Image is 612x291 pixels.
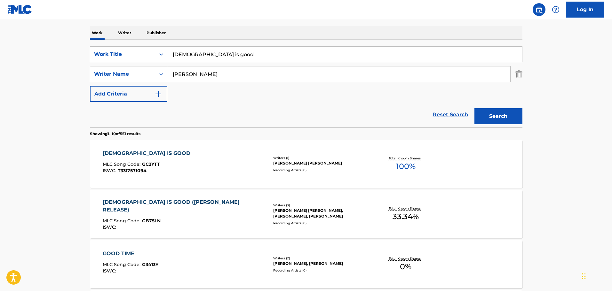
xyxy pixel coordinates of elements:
[103,224,118,230] span: ISWC :
[400,261,411,272] span: 0 %
[155,90,162,98] img: 9d2ae6d4665cec9f34b9.svg
[90,26,105,40] p: Work
[396,161,416,172] span: 100 %
[145,26,168,40] p: Publisher
[430,108,471,122] a: Reset Search
[103,250,158,257] div: GOOD TIME
[103,149,194,157] div: [DEMOGRAPHIC_DATA] IS GOOD
[90,190,522,238] a: [DEMOGRAPHIC_DATA] IS GOOD ([PERSON_NAME] RELEASE)MLC Song Code:GB75LNISWC:Writers (3)[PERSON_NAM...
[116,26,133,40] p: Writer
[515,66,522,82] img: Delete Criterion
[389,256,423,261] p: Total Known Shares:
[393,211,419,222] span: 33.34 %
[90,131,140,137] p: Showing 1 - 10 of 551 results
[566,2,604,18] a: Log In
[273,256,370,261] div: Writers ( 2 )
[389,206,423,211] p: Total Known Shares:
[549,3,562,16] div: Help
[8,5,32,14] img: MLC Logo
[142,262,158,267] span: G3413Y
[273,203,370,208] div: Writers ( 3 )
[273,261,370,266] div: [PERSON_NAME], [PERSON_NAME]
[273,156,370,160] div: Writers ( 1 )
[90,46,522,127] form: Search Form
[103,218,142,224] span: MLC Song Code :
[582,267,586,286] div: Drag
[142,161,160,167] span: GC2YTT
[103,268,118,274] span: ISWC :
[90,140,522,188] a: [DEMOGRAPHIC_DATA] IS GOODMLC Song Code:GC2YTTISWC:T3317571094Writers (1)[PERSON_NAME] [PERSON_NA...
[94,50,152,58] div: Work Title
[90,240,522,288] a: GOOD TIMEMLC Song Code:G3413YISWC:Writers (2)[PERSON_NAME], [PERSON_NAME]Recording Artists (0)Tot...
[389,156,423,161] p: Total Known Shares:
[118,168,147,173] span: T3317571094
[273,268,370,273] div: Recording Artists ( 0 )
[103,168,118,173] span: ISWC :
[533,3,545,16] a: Public Search
[90,86,167,102] button: Add Criteria
[552,6,560,13] img: help
[273,168,370,172] div: Recording Artists ( 0 )
[94,70,152,78] div: Writer Name
[273,160,370,166] div: [PERSON_NAME] [PERSON_NAME]
[142,218,161,224] span: GB75LN
[535,6,543,13] img: search
[103,161,142,167] span: MLC Song Code :
[103,198,262,214] div: [DEMOGRAPHIC_DATA] IS GOOD ([PERSON_NAME] RELEASE)
[103,262,142,267] span: MLC Song Code :
[474,108,522,124] button: Search
[580,260,612,291] iframe: Chat Widget
[273,208,370,219] div: [PERSON_NAME] [PERSON_NAME], [PERSON_NAME], [PERSON_NAME]
[273,221,370,226] div: Recording Artists ( 0 )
